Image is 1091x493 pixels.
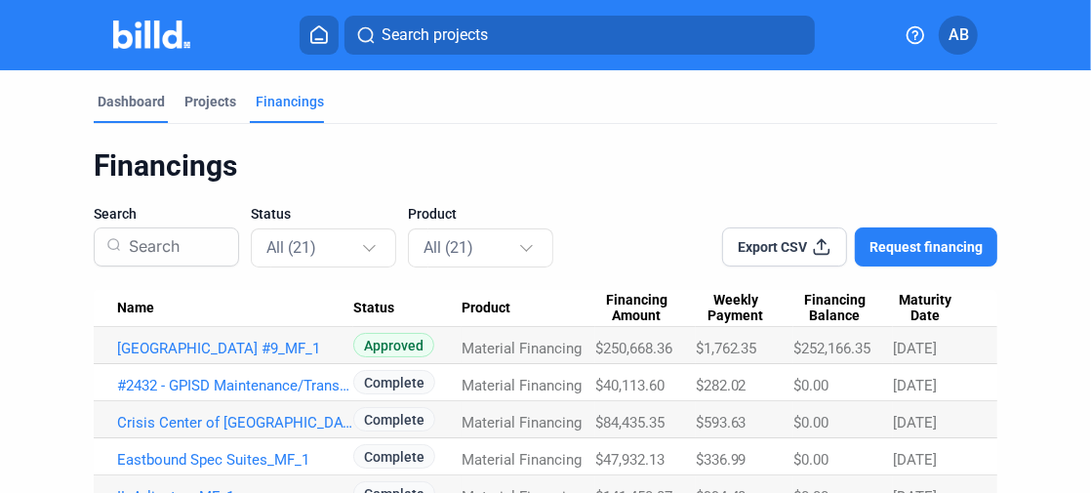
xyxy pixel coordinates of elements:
span: Material Financing [462,451,582,469]
span: $593.63 [696,414,747,431]
span: $252,166.35 [793,340,870,357]
span: Name [117,300,154,317]
mat-select-trigger: All (21) [266,238,316,257]
input: Search [121,222,226,272]
a: [GEOGRAPHIC_DATA] #9_MF_1 [117,340,353,357]
div: Maturity Date [893,292,974,325]
div: Financings [256,92,324,111]
img: Billd Company Logo [113,21,190,49]
div: Dashboard [98,92,165,111]
span: Financing Balance [793,292,875,325]
span: [DATE] [893,451,937,469]
div: Projects [184,92,236,111]
span: $0.00 [793,451,828,469]
span: Material Financing [462,340,582,357]
span: Weekly Payment [696,292,776,325]
span: Product [408,204,457,224]
div: Financing Amount [595,292,695,325]
span: Complete [353,370,435,394]
span: [DATE] [893,377,937,394]
button: Request financing [855,227,997,267]
div: Name [117,300,353,317]
span: Search projects [382,23,488,47]
span: $84,435.35 [595,414,665,431]
span: Complete [353,407,435,431]
div: Weekly Payment [696,292,793,325]
span: Search [94,204,137,224]
span: Material Financing [462,377,582,394]
span: $282.02 [696,377,747,394]
span: Status [353,300,394,317]
span: $336.99 [696,451,747,469]
button: Search projects [344,16,815,55]
span: [DATE] [893,340,937,357]
span: $0.00 [793,377,828,394]
span: Complete [353,444,435,469]
div: Status [353,300,462,317]
span: AB [949,23,969,47]
div: Financings [94,147,997,185]
span: $1,762.35 [696,340,757,357]
div: Product [462,300,596,317]
span: Material Financing [462,414,582,431]
span: Maturity Date [893,292,956,325]
span: Status [251,204,291,224]
mat-select-trigger: All (21) [424,238,473,257]
a: Eastbound Spec Suites_MF_1 [117,451,353,469]
span: Product [462,300,510,317]
button: Export CSV [722,227,847,267]
span: $47,932.13 [595,451,665,469]
a: #2432 - GPISD Maintenance/Transportation & Family Resource Center_MF_1 [117,377,353,394]
span: $250,668.36 [595,340,672,357]
a: Crisis Center of [GEOGRAPHIC_DATA] Resident Facility_MF_1 [117,414,353,431]
span: Approved [353,333,434,357]
span: $40,113.60 [595,377,665,394]
span: [DATE] [893,414,937,431]
span: Export CSV [739,237,808,257]
span: Financing Amount [595,292,677,325]
button: AB [939,16,978,55]
span: $0.00 [793,414,828,431]
div: Financing Balance [793,292,893,325]
span: Request financing [869,237,983,257]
